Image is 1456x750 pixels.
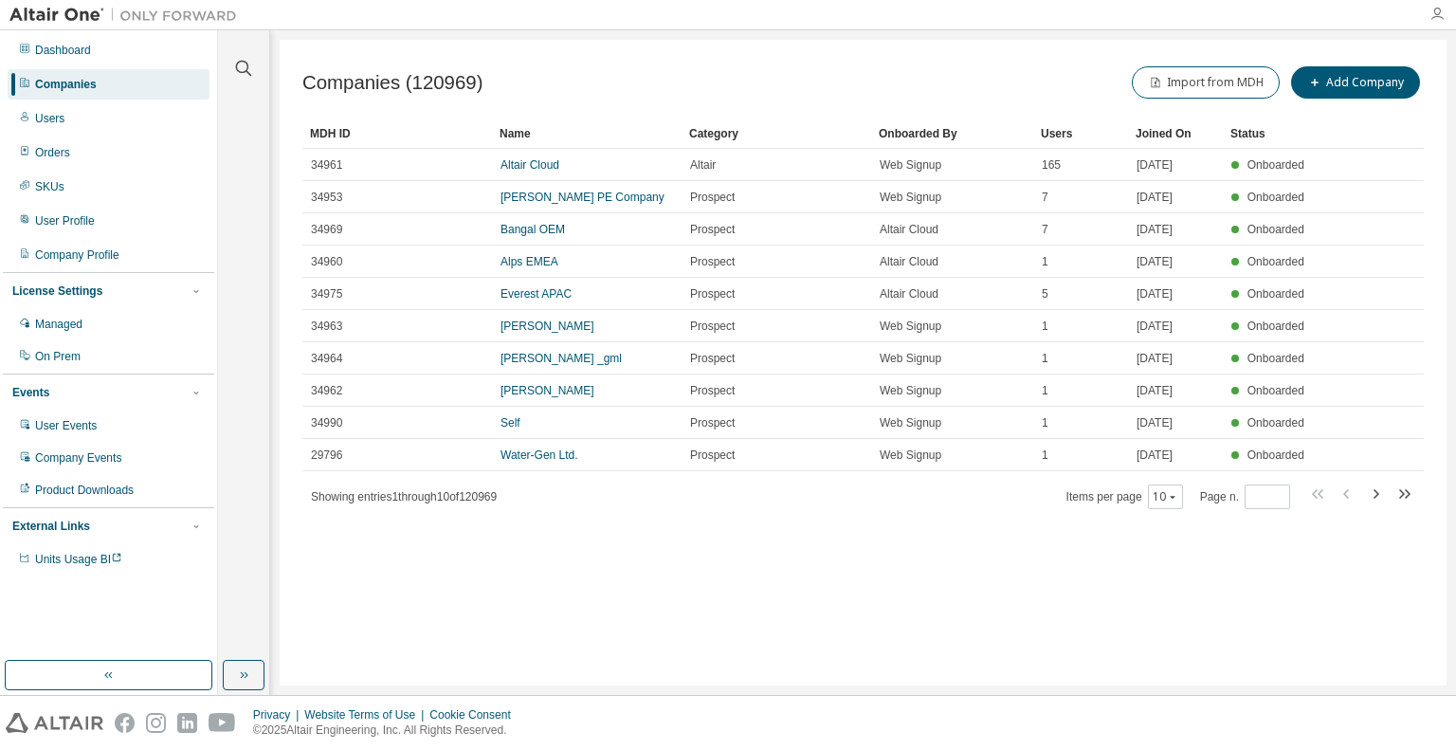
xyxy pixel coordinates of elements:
[35,317,82,332] div: Managed
[690,319,735,334] span: Prospect
[177,713,197,733] img: linkedin.svg
[1247,287,1304,301] span: Onboarded
[690,448,735,463] span: Prospect
[690,286,735,302] span: Prospect
[690,222,735,237] span: Prospect
[311,286,342,302] span: 34975
[500,119,674,149] div: Name
[1042,383,1048,398] span: 1
[690,190,735,205] span: Prospect
[1200,485,1290,509] span: Page n.
[690,157,716,173] span: Altair
[429,707,521,723] div: Cookie Consent
[1247,158,1304,172] span: Onboarded
[1153,489,1178,504] button: 10
[500,320,594,333] a: [PERSON_NAME]
[35,553,122,566] span: Units Usage BI
[311,319,342,334] span: 34963
[1247,416,1304,430] span: Onboarded
[311,190,342,205] span: 34953
[690,383,735,398] span: Prospect
[35,213,95,229] div: User Profile
[253,707,304,723] div: Privacy
[35,145,70,160] div: Orders
[1042,254,1048,269] span: 1
[35,450,121,466] div: Company Events
[1137,351,1173,366] span: [DATE]
[500,223,565,236] a: Bangal OEM
[1042,222,1048,237] span: 7
[880,319,941,334] span: Web Signup
[1066,485,1183,509] span: Items per page
[146,713,166,733] img: instagram.svg
[311,383,342,398] span: 34962
[1132,66,1280,99] button: Import from MDH
[1247,320,1304,333] span: Onboarded
[880,351,941,366] span: Web Signup
[35,483,134,498] div: Product Downloads
[12,519,90,534] div: External Links
[880,222,938,237] span: Altair Cloud
[35,43,91,58] div: Dashboard
[500,287,572,301] a: Everest APAC
[311,351,342,366] span: 34964
[12,385,49,400] div: Events
[1247,223,1304,236] span: Onboarded
[35,349,81,364] div: On Prem
[115,713,135,733] img: facebook.svg
[690,351,735,366] span: Prospect
[880,448,941,463] span: Web Signup
[880,383,941,398] span: Web Signup
[500,158,559,172] a: Altair Cloud
[6,713,103,733] img: altair_logo.svg
[310,119,484,149] div: MDH ID
[209,713,236,733] img: youtube.svg
[1042,286,1048,302] span: 5
[311,157,342,173] span: 34961
[1247,448,1304,462] span: Onboarded
[1137,254,1173,269] span: [DATE]
[500,448,578,462] a: Water-Gen Ltd.
[1137,319,1173,334] span: [DATE]
[304,707,429,723] div: Website Terms of Use
[1137,448,1173,463] span: [DATE]
[1137,157,1173,173] span: [DATE]
[35,77,97,92] div: Companies
[690,254,735,269] span: Prospect
[35,247,119,263] div: Company Profile
[500,416,520,430] a: Self
[302,72,482,94] span: Companies (120969)
[1137,286,1173,302] span: [DATE]
[1137,415,1173,430] span: [DATE]
[1042,448,1048,463] span: 1
[311,222,342,237] span: 34969
[311,448,342,463] span: 29796
[311,490,497,503] span: Showing entries 1 through 10 of 120969
[1042,157,1061,173] span: 165
[500,352,622,365] a: [PERSON_NAME] _gml
[1230,119,1310,149] div: Status
[879,119,1026,149] div: Onboarded By
[880,157,941,173] span: Web Signup
[311,254,342,269] span: 34960
[1042,319,1048,334] span: 1
[1042,415,1048,430] span: 1
[1041,119,1120,149] div: Users
[1042,190,1048,205] span: 7
[880,415,941,430] span: Web Signup
[9,6,246,25] img: Altair One
[880,254,938,269] span: Altair Cloud
[35,418,97,433] div: User Events
[1247,352,1304,365] span: Onboarded
[35,179,64,194] div: SKUs
[1137,222,1173,237] span: [DATE]
[500,255,558,268] a: Alps EMEA
[880,286,938,302] span: Altair Cloud
[1136,119,1215,149] div: Joined On
[500,191,664,204] a: [PERSON_NAME] PE Company
[311,415,342,430] span: 34990
[1247,255,1304,268] span: Onboarded
[12,284,102,299] div: License Settings
[1247,384,1304,397] span: Onboarded
[1042,351,1048,366] span: 1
